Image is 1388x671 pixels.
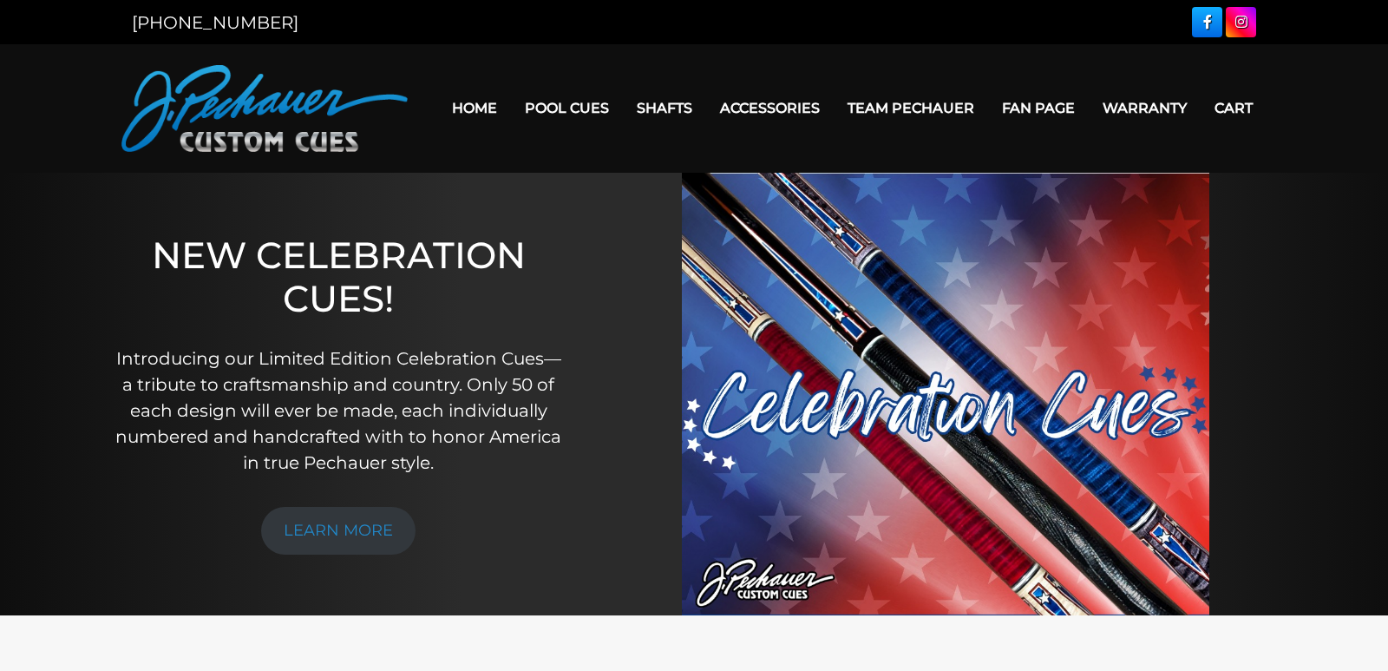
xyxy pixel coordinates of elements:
a: Team Pechauer [834,86,988,130]
a: Cart [1201,86,1267,130]
a: LEARN MORE [261,507,416,555]
h1: NEW CELEBRATION CUES! [113,234,564,321]
a: Pool Cues [511,86,623,130]
img: Pechauer Custom Cues [121,65,408,152]
p: Introducing our Limited Edition Celebration Cues—a tribute to craftsmanship and country. Only 50 ... [113,345,564,476]
a: Shafts [623,86,706,130]
a: Fan Page [988,86,1089,130]
a: [PHONE_NUMBER] [132,12,298,33]
a: Accessories [706,86,834,130]
a: Warranty [1089,86,1201,130]
a: Home [438,86,511,130]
